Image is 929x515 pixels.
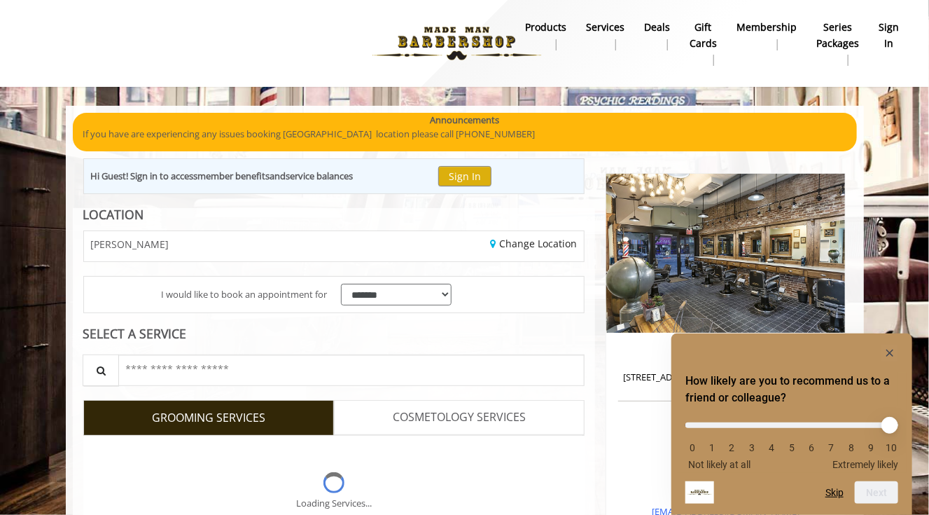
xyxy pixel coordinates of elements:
[736,20,797,35] b: Membership
[745,442,759,453] li: 3
[576,18,634,54] a: ServicesServices
[685,412,898,470] div: How likely are you to recommend us to a friend or colleague? Select an option from 0 to 10, with ...
[644,20,670,35] b: Deals
[844,442,858,453] li: 8
[765,442,779,453] li: 4
[727,18,806,54] a: MembershipMembership
[91,169,354,184] div: Hi Guest! Sign in to access and
[804,442,818,453] li: 6
[806,18,869,69] a: Series packagesSeries packages
[825,442,839,453] li: 7
[83,355,119,386] button: Service Search
[622,421,830,431] h3: Phone
[688,459,750,470] span: Not likely at all
[622,484,830,494] h3: Email
[680,18,727,69] a: Gift cardsgift cards
[884,442,898,453] li: 10
[525,20,566,35] b: products
[832,459,898,470] span: Extremely likely
[685,442,699,453] li: 0
[296,496,372,511] div: Loading Services...
[83,206,144,223] b: LOCATION
[685,373,898,406] h2: How likely are you to recommend us to a friend or colleague? Select an option from 0 to 10, with ...
[865,442,879,453] li: 9
[438,166,491,186] button: Sign In
[83,127,846,142] p: If you have are experiencing any issues booking [GEOGRAPHIC_DATA] location please call [PHONE_NUM...
[515,18,576,54] a: Productsproducts
[690,20,717,51] b: gift cards
[855,481,898,504] button: Next question
[634,18,680,54] a: DealsDeals
[705,442,719,453] li: 1
[83,327,585,341] div: SELECT A SERVICE
[152,409,265,427] span: GROOMING SERVICES
[286,170,354,182] b: service balances
[198,170,270,182] b: member benefits
[393,408,526,427] span: COSMETOLOGY SERVICES
[430,113,499,128] b: Announcements
[361,5,553,82] img: Made Man Barbershop logo
[91,239,169,249] span: [PERSON_NAME]
[586,20,624,35] b: Services
[725,442,739,453] li: 2
[825,487,844,498] button: Skip
[816,20,859,51] b: Series packages
[879,20,899,51] b: sign in
[685,345,898,504] div: How likely are you to recommend us to a friend or colleague? Select an option from 0 to 10, with ...
[622,370,830,385] p: [STREET_ADDRESS],[STREET_ADDRESS][US_STATE]
[622,345,830,365] h2: Chelsea
[881,345,898,362] button: Hide survey
[785,442,799,453] li: 5
[490,237,577,250] a: Change Location
[161,287,327,302] span: I would like to book an appointment for
[869,18,909,54] a: sign insign in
